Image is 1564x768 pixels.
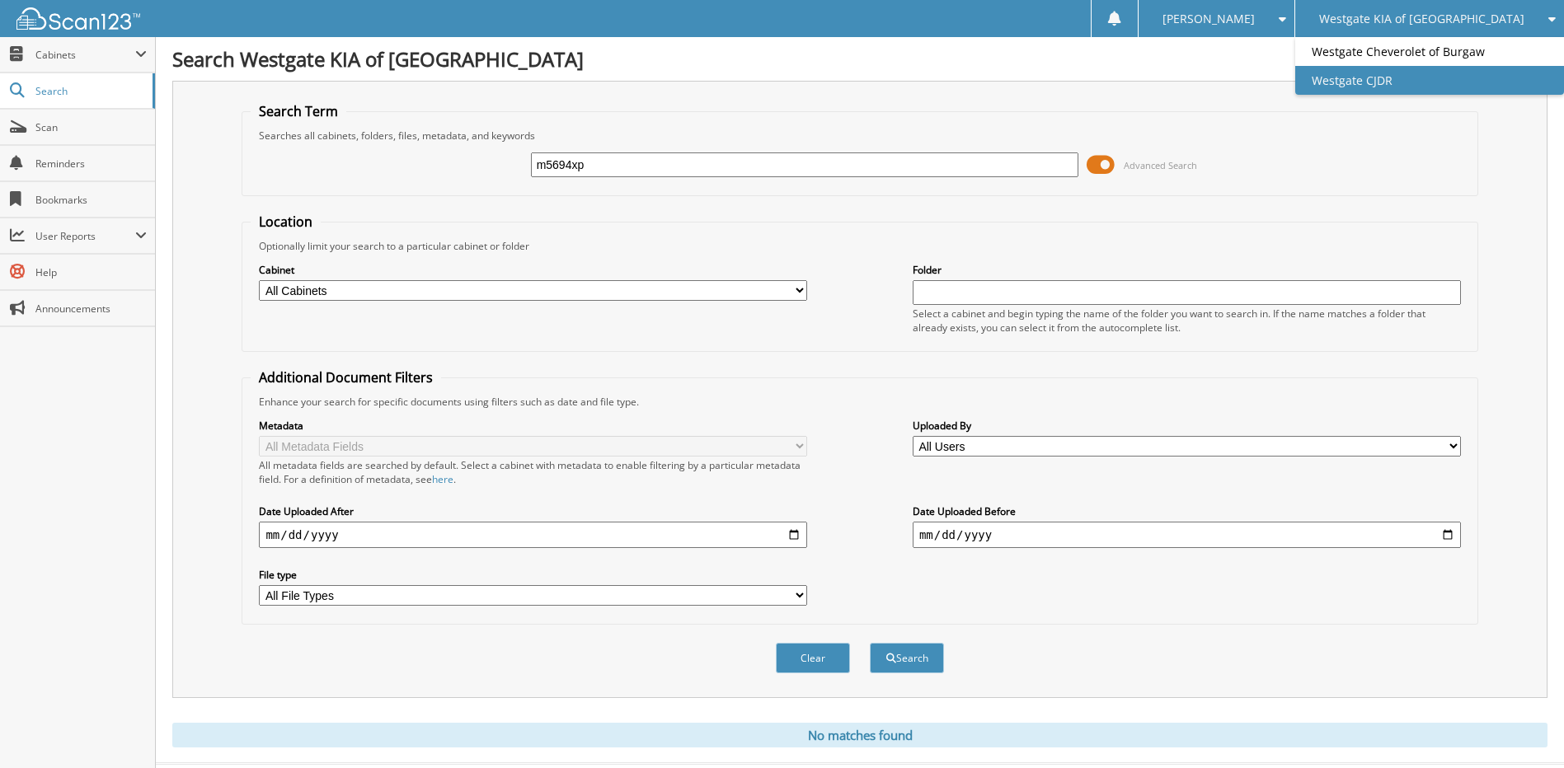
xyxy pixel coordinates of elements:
[259,419,807,433] label: Metadata
[870,643,944,673] button: Search
[259,458,807,486] div: All metadata fields are searched by default. Select a cabinet with metadata to enable filtering b...
[251,129,1468,143] div: Searches all cabinets, folders, files, metadata, and keywords
[251,102,346,120] legend: Search Term
[35,229,135,243] span: User Reports
[913,504,1461,518] label: Date Uploaded Before
[1482,689,1564,768] iframe: Chat Widget
[1319,14,1524,24] span: Westgate KIA of [GEOGRAPHIC_DATA]
[251,213,321,231] legend: Location
[913,263,1461,277] label: Folder
[35,265,147,279] span: Help
[35,120,147,134] span: Scan
[16,7,140,30] img: scan123-logo-white.svg
[251,395,1468,409] div: Enhance your search for specific documents using filters such as date and file type.
[35,48,135,62] span: Cabinets
[259,263,807,277] label: Cabinet
[913,419,1461,433] label: Uploaded By
[259,522,807,548] input: start
[1295,37,1564,66] a: Westgate Cheverolet of Burgaw
[259,504,807,518] label: Date Uploaded After
[35,84,144,98] span: Search
[259,568,807,582] label: File type
[35,193,147,207] span: Bookmarks
[35,157,147,171] span: Reminders
[1295,66,1564,95] a: Westgate CJDR
[776,643,850,673] button: Clear
[172,723,1548,747] div: No matches found
[172,45,1548,73] h1: Search Westgate KIA of [GEOGRAPHIC_DATA]
[251,368,441,386] legend: Additional Document Filters
[251,239,1468,253] div: Optionally limit your search to a particular cabinet or folder
[432,472,453,486] a: here
[913,522,1461,548] input: end
[1124,159,1197,171] span: Advanced Search
[35,302,147,316] span: Announcements
[1162,14,1255,24] span: [PERSON_NAME]
[913,307,1461,335] div: Select a cabinet and begin typing the name of the folder you want to search in. If the name match...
